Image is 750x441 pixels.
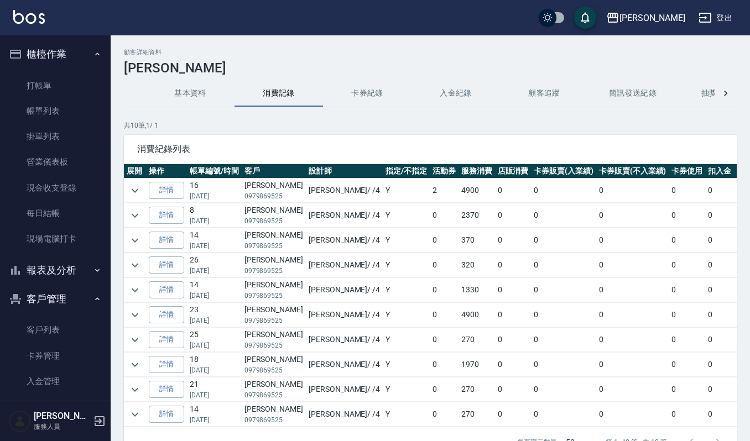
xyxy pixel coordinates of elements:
[137,144,723,155] span: 消費紀錄列表
[242,377,306,402] td: [PERSON_NAME]
[4,317,106,343] a: 客戶列表
[187,303,242,327] td: 23
[149,256,184,274] a: 詳情
[495,353,532,377] td: 0
[306,203,383,228] td: [PERSON_NAME] / /4
[4,40,106,69] button: 櫃檯作業
[9,410,31,432] img: Person
[306,164,383,179] th: 設計師
[187,402,242,427] td: 14
[242,228,306,253] td: [PERSON_NAME]
[531,353,596,377] td: 0
[34,422,90,432] p: 服務人員
[669,353,705,377] td: 0
[127,207,143,224] button: expand row
[531,228,596,253] td: 0
[242,328,306,352] td: [PERSON_NAME]
[4,73,106,98] a: 打帳單
[430,402,459,427] td: 0
[242,179,306,203] td: [PERSON_NAME]
[306,377,383,402] td: [PERSON_NAME] / /4
[244,390,303,400] p: 0979869525
[242,278,306,302] td: [PERSON_NAME]
[430,179,459,203] td: 2
[244,266,303,276] p: 0979869525
[149,182,184,199] a: 詳情
[244,241,303,251] p: 0979869525
[190,291,239,301] p: [DATE]
[705,203,734,228] td: 0
[430,377,459,402] td: 0
[430,253,459,277] td: 0
[669,402,705,427] td: 0
[430,164,459,179] th: 活動券
[669,278,705,302] td: 0
[34,411,90,422] h5: [PERSON_NAME]
[383,278,430,302] td: Y
[4,226,106,251] a: 現場電腦打卡
[306,179,383,203] td: [PERSON_NAME] / /4
[531,278,596,302] td: 0
[531,328,596,352] td: 0
[306,278,383,302] td: [PERSON_NAME] / /4
[244,340,303,350] p: 0979869525
[596,402,669,427] td: 0
[495,253,532,277] td: 0
[694,8,737,28] button: 登出
[149,232,184,249] a: 詳情
[149,331,184,348] a: 詳情
[669,164,705,179] th: 卡券使用
[383,253,430,277] td: Y
[306,253,383,277] td: [PERSON_NAME] / /4
[430,303,459,327] td: 0
[669,377,705,402] td: 0
[531,303,596,327] td: 0
[4,124,106,149] a: 掛單列表
[596,278,669,302] td: 0
[705,278,734,302] td: 0
[705,377,734,402] td: 0
[190,191,239,201] p: [DATE]
[459,278,495,302] td: 1330
[149,356,184,373] a: 詳情
[669,303,705,327] td: 0
[574,7,596,29] button: save
[127,257,143,274] button: expand row
[705,164,734,179] th: 扣入金
[242,203,306,228] td: [PERSON_NAME]
[705,402,734,427] td: 0
[669,328,705,352] td: 0
[242,164,306,179] th: 客戶
[127,356,143,373] button: expand row
[459,377,495,402] td: 270
[495,402,532,427] td: 0
[244,191,303,201] p: 0979869525
[149,406,184,423] a: 詳情
[596,203,669,228] td: 0
[383,328,430,352] td: Y
[459,303,495,327] td: 4900
[459,353,495,377] td: 1970
[149,207,184,224] a: 詳情
[459,328,495,352] td: 270
[187,203,242,228] td: 8
[187,377,242,402] td: 21
[146,164,187,179] th: 操作
[495,164,532,179] th: 店販消費
[383,353,430,377] td: Y
[306,303,383,327] td: [PERSON_NAME] / /4
[495,228,532,253] td: 0
[596,164,669,179] th: 卡券販賣(不入業績)
[187,179,242,203] td: 16
[531,253,596,277] td: 0
[235,80,323,107] button: 消費記錄
[190,266,239,276] p: [DATE]
[4,98,106,124] a: 帳單列表
[187,228,242,253] td: 14
[669,228,705,253] td: 0
[495,377,532,402] td: 0
[127,332,143,348] button: expand row
[459,164,495,179] th: 服務消費
[459,402,495,427] td: 270
[531,402,596,427] td: 0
